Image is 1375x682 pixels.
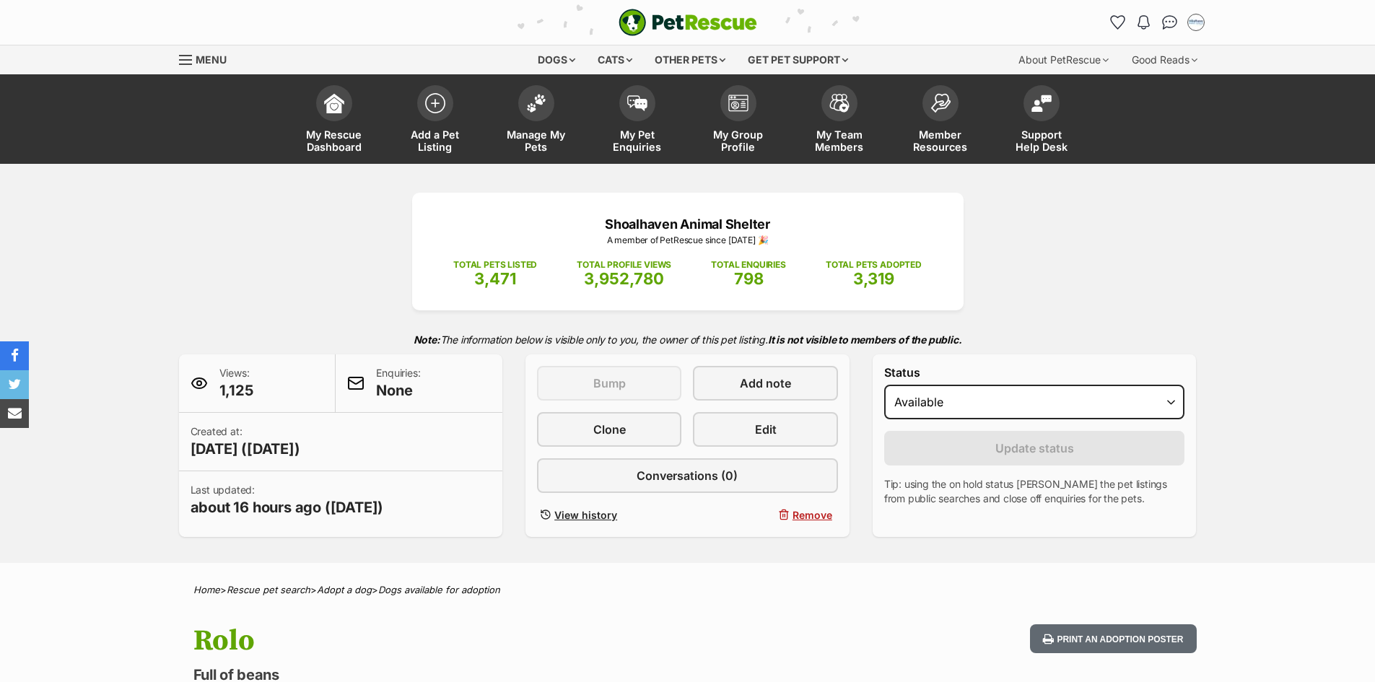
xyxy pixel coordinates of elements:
span: Add note [740,375,791,392]
div: Dogs [528,45,585,74]
span: 1,125 [219,380,253,401]
label: Status [884,366,1185,379]
button: Remove [693,504,837,525]
a: PetRescue [619,9,757,36]
p: Tip: using the on hold status [PERSON_NAME] the pet listings from public searches and close off e... [884,477,1185,506]
div: Get pet support [738,45,858,74]
p: TOTAL PETS LISTED [453,258,537,271]
img: group-profile-icon-3fa3cf56718a62981997c0bc7e787c4b2cf8bcc04b72c1350f741eb67cf2f40e.svg [728,95,748,112]
img: dashboard-icon-eb2f2d2d3e046f16d808141f083e7271f6b2e854fb5c12c21221c1fb7104beca.svg [324,93,344,113]
p: Views: [219,366,253,401]
a: Conversations (0) [537,458,838,493]
p: Last updated: [191,483,384,517]
p: Shoalhaven Animal Shelter [434,214,942,234]
img: manage-my-pets-icon-02211641906a0b7f246fdf0571729dbe1e7629f14944591b6c1af311fb30b64b.svg [526,94,546,113]
button: My account [1184,11,1208,34]
a: Add note [693,366,837,401]
span: Conversations (0) [637,467,738,484]
img: team-members-icon-5396bd8760b3fe7c0b43da4ab00e1e3bb1a5d9ba89233759b79545d2d3fc5d0d.svg [829,94,850,113]
a: Dogs available for adoption [378,584,500,595]
img: logo-e224e6f780fb5917bec1dbf3a21bbac754714ae5b6737aabdf751b685950b380.svg [619,9,757,36]
a: View history [537,504,681,525]
img: pet-enquiries-icon-7e3ad2cf08bfb03b45e93fb7055b45f3efa6380592205ae92323e6603595dc1f.svg [627,95,647,111]
p: TOTAL ENQUIRIES [711,258,785,271]
strong: Note: [414,333,440,346]
img: add-pet-listing-icon-0afa8454b4691262ce3f59096e99ab1cd57d4a30225e0717b998d2c9b9846f56.svg [425,93,445,113]
div: Cats [588,45,642,74]
a: Adopt a dog [317,584,372,595]
a: Menu [179,45,237,71]
span: 798 [734,269,764,288]
div: Other pets [645,45,735,74]
span: Support Help Desk [1009,128,1074,153]
p: Enquiries: [376,366,420,401]
button: Bump [537,366,681,401]
div: About PetRescue [1008,45,1119,74]
p: The information below is visible only to you, the owner of this pet listing. [179,325,1197,354]
span: Clone [593,421,626,438]
a: My Pet Enquiries [587,78,688,164]
p: TOTAL PETS ADOPTED [826,258,922,271]
span: My Group Profile [706,128,771,153]
p: Created at: [191,424,300,459]
span: Add a Pet Listing [403,128,468,153]
span: [DATE] ([DATE]) [191,439,300,459]
span: Update status [995,440,1074,457]
p: TOTAL PROFILE VIEWS [577,258,671,271]
a: Support Help Desk [991,78,1092,164]
a: Add a Pet Listing [385,78,486,164]
span: My Team Members [807,128,872,153]
span: My Rescue Dashboard [302,128,367,153]
a: My Team Members [789,78,890,164]
strong: It is not visible to members of the public. [768,333,962,346]
a: Manage My Pets [486,78,587,164]
span: My Pet Enquiries [605,128,670,153]
div: > > > [157,585,1218,595]
span: Edit [755,421,777,438]
a: Edit [693,412,837,447]
button: Print an adoption poster [1030,624,1196,654]
img: help-desk-icon-fdf02630f3aa405de69fd3d07c3f3aa587a6932b1a1747fa1d2bba05be0121f9.svg [1031,95,1052,112]
span: about 16 hours ago ([DATE]) [191,497,384,517]
span: Remove [793,507,832,523]
img: member-resources-icon-8e73f808a243e03378d46382f2149f9095a855e16c252ad45f914b54edf8863c.svg [930,93,951,113]
a: My Group Profile [688,78,789,164]
ul: Account quick links [1106,11,1208,34]
img: Jodie Parnell profile pic [1189,15,1203,30]
h1: Rolo [193,624,804,657]
div: Good Reads [1122,45,1208,74]
span: Member Resources [908,128,973,153]
a: Favourites [1106,11,1130,34]
a: Conversations [1158,11,1182,34]
span: Manage My Pets [504,128,569,153]
span: 3,319 [853,269,894,288]
a: Clone [537,412,681,447]
a: Member Resources [890,78,991,164]
button: Update status [884,431,1185,465]
a: My Rescue Dashboard [284,78,385,164]
span: View history [554,507,617,523]
span: Bump [593,375,626,392]
span: None [376,380,420,401]
span: 3,952,780 [584,269,664,288]
img: chat-41dd97257d64d25036548639549fe6c8038ab92f7586957e7f3b1b290dea8141.svg [1162,15,1177,30]
a: Home [193,584,220,595]
img: notifications-46538b983faf8c2785f20acdc204bb7945ddae34d4c08c2a6579f10ce5e182be.svg [1138,15,1149,30]
button: Notifications [1132,11,1156,34]
span: 3,471 [474,269,516,288]
p: A member of PetRescue since [DATE] 🎉 [434,234,942,247]
span: Menu [196,53,227,66]
a: Rescue pet search [227,584,310,595]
